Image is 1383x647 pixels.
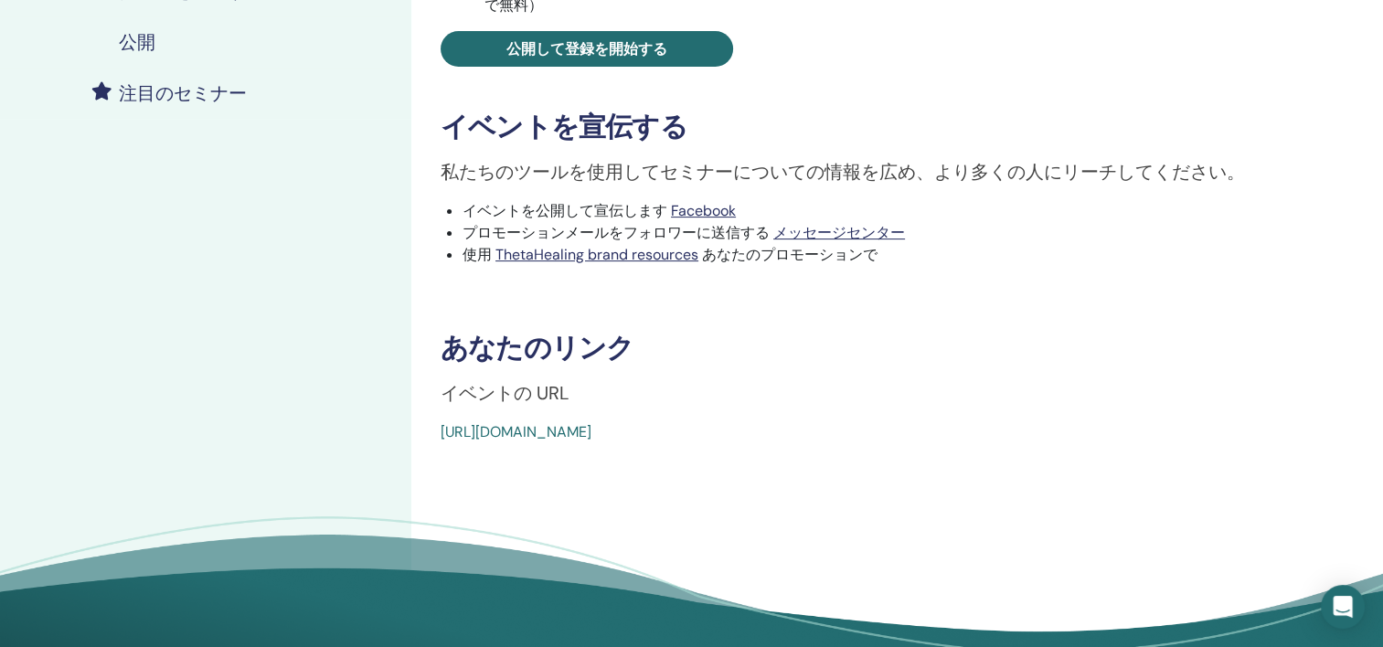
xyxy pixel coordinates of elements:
li: イベントを公開して宣伝します [463,200,1304,222]
h4: 注目のセミナー [119,82,247,104]
h4: 公開 [119,31,155,53]
a: 公開して登録を開始する [441,31,733,67]
li: プロモーションメールをフォロワーに送信する [463,222,1304,244]
p: 私たちのツールを使用してセミナーについての情報を広め、より多くの人にリーチしてください。 [441,158,1304,186]
span: 公開して登録を開始する [506,39,667,58]
a: [URL][DOMAIN_NAME] [441,422,591,441]
h3: あなたのリンク [441,332,1304,365]
div: Open Intercom Messenger [1321,585,1365,629]
h3: イベントを宣伝する [441,111,1304,143]
a: Facebook [671,201,736,220]
a: メッセージセンター [773,223,905,242]
li: 使用 あなたのプロモーションで [463,244,1304,266]
p: イベントの URL [441,379,1304,407]
a: ThetaHealing brand resources [495,245,698,264]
